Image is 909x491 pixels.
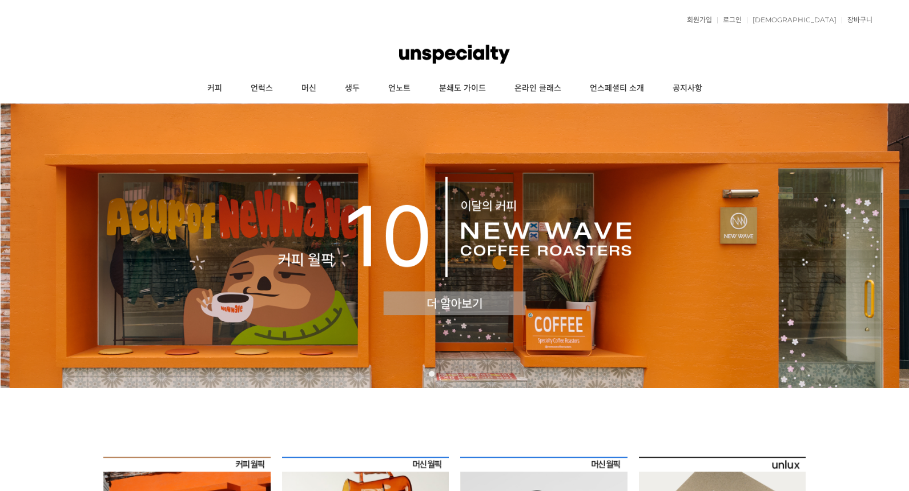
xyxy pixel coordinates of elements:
[287,74,331,103] a: 머신
[429,371,435,377] a: 1
[440,371,446,377] a: 2
[236,74,287,103] a: 언럭스
[717,17,742,23] a: 로그인
[452,371,457,377] a: 3
[474,371,480,377] a: 5
[681,17,712,23] a: 회원가입
[576,74,658,103] a: 언스페셜티 소개
[193,74,236,103] a: 커피
[747,17,836,23] a: [DEMOGRAPHIC_DATA]
[399,37,510,71] img: 언스페셜티 몰
[463,371,469,377] a: 4
[842,17,872,23] a: 장바구니
[331,74,374,103] a: 생두
[425,74,500,103] a: 분쇄도 가이드
[658,74,717,103] a: 공지사항
[500,74,576,103] a: 온라인 클래스
[374,74,425,103] a: 언노트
